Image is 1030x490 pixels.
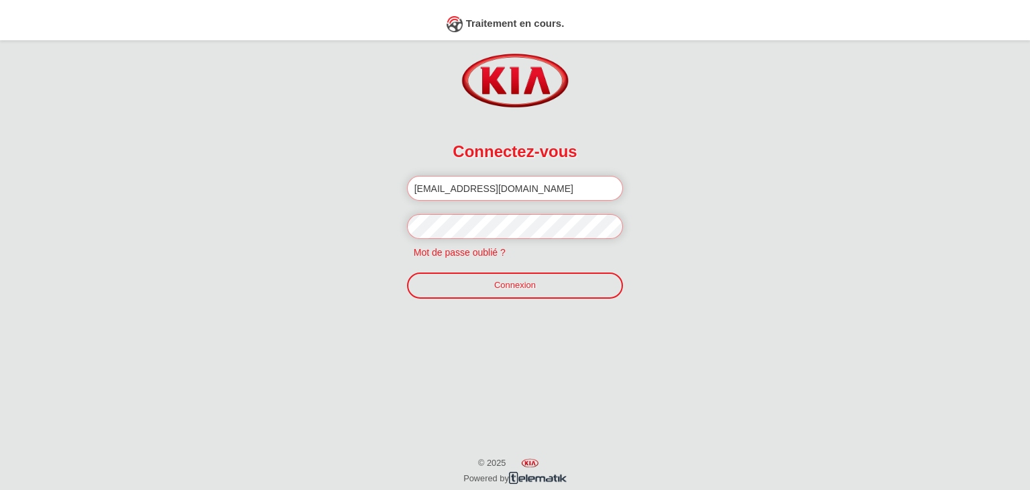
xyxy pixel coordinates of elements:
[466,17,565,29] span: Traitement en cours.
[447,16,463,32] img: loading.gif
[508,458,552,468] img: word_sayartech.png
[407,247,512,258] a: Mot de passe oublié ?
[420,443,610,486] p: © 2025 Powered by
[407,134,624,169] h2: Connectez-vous
[407,176,624,201] input: Email
[407,273,624,298] a: Connexion
[509,472,567,483] img: telematik.png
